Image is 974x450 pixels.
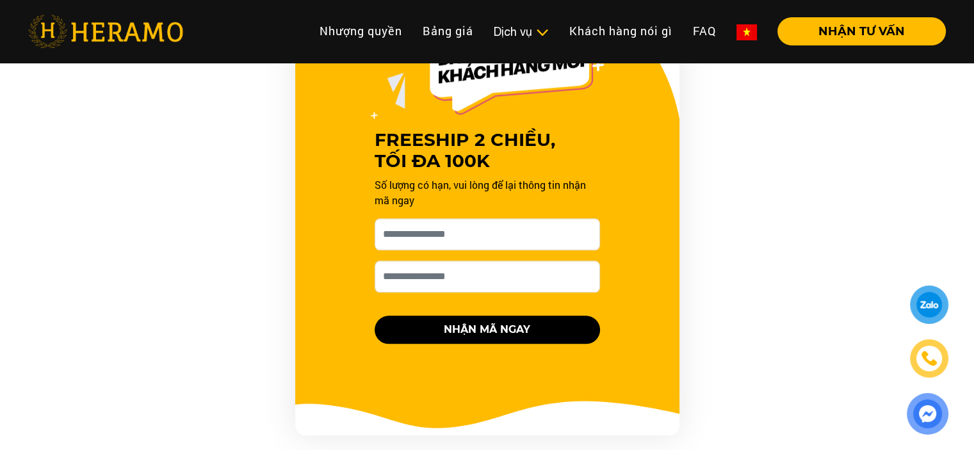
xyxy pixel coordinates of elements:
p: Số lượng có hạn, vui lòng để lại thông tin nhận mã ngay [375,177,600,208]
button: NHẬN MÃ NGAY [375,316,600,344]
button: NHẬN TƯ VẤN [777,17,946,45]
h3: FREESHIP 2 CHIỀU, TỐI ĐA 100K [375,129,600,172]
a: NHẬN TƯ VẤN [767,26,946,37]
a: phone-icon [912,341,946,376]
img: heramo-logo.png [28,15,183,48]
div: Dịch vụ [494,23,549,40]
a: Nhượng quyền [309,17,412,45]
img: vn-flag.png [736,24,757,40]
img: subToggleIcon [535,26,549,39]
a: FAQ [683,17,726,45]
a: Bảng giá [412,17,483,45]
img: phone-icon [920,350,938,368]
a: Khách hàng nói gì [559,17,683,45]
